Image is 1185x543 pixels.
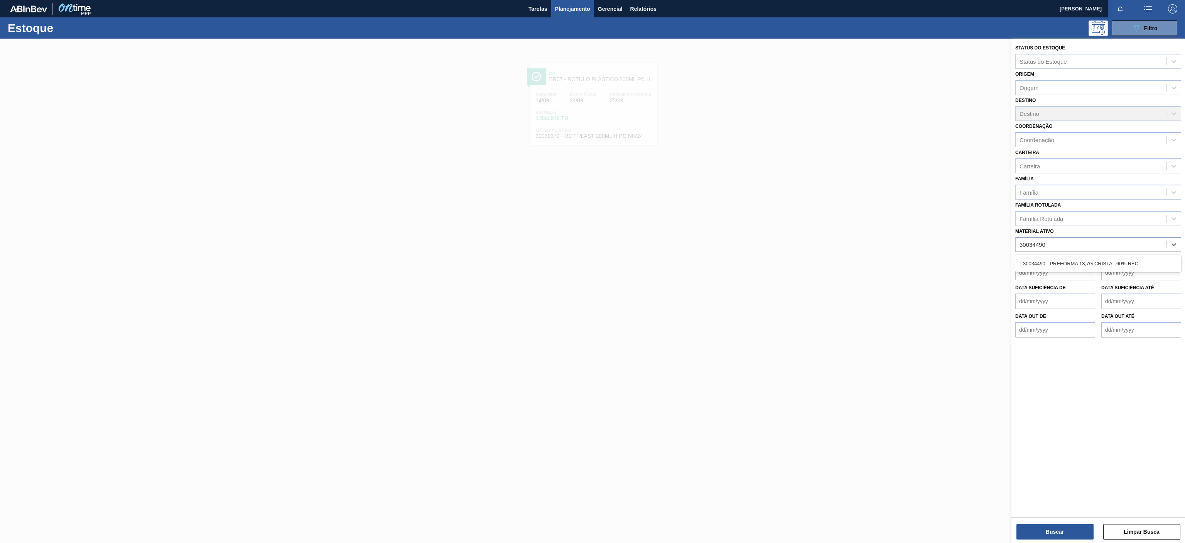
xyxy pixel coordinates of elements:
[1143,4,1153,14] img: userActions
[1015,314,1046,319] label: Data out de
[1101,322,1181,338] input: dd/mm/yyyy
[555,4,590,14] span: Planejamento
[1112,20,1177,36] button: Filtro
[1015,322,1095,338] input: dd/mm/yyyy
[8,24,130,32] h1: Estoque
[10,5,47,12] img: TNhmsLtSVTkK8tSr43FrP2fwEKptu5GPRR3wAAAABJRU5ErkJggg==
[1015,45,1065,51] label: Status do Estoque
[1015,150,1039,155] label: Carteira
[1020,215,1063,222] div: Família Rotulada
[1020,163,1040,169] div: Carteira
[1101,265,1181,280] input: dd/mm/yyyy
[1020,84,1038,91] div: Origem
[1020,189,1038,195] div: Família
[1108,3,1133,14] button: Notificações
[598,4,623,14] span: Gerencial
[1015,265,1095,280] input: dd/mm/yyyy
[1015,202,1061,208] label: Família Rotulada
[1020,58,1067,64] div: Status do Estoque
[1015,285,1066,290] label: Data suficiência de
[1089,20,1108,36] div: Pogramando: nenhum usuário selecionado
[1015,71,1034,77] label: Origem
[1015,256,1181,271] div: 30034490 - PREFORMA 13,7G CRISTAL 60% REC
[1101,314,1134,319] label: Data out até
[1020,137,1054,143] div: Coordenação
[1168,4,1177,14] img: Logout
[630,4,657,14] span: Relatórios
[1015,294,1095,309] input: dd/mm/yyyy
[1015,124,1053,129] label: Coordenação
[1101,285,1154,290] label: Data suficiência até
[1015,98,1036,103] label: Destino
[1101,294,1181,309] input: dd/mm/yyyy
[1015,229,1054,234] label: Material ativo
[528,4,547,14] span: Tarefas
[1015,176,1034,182] label: Família
[1144,25,1158,31] span: Filtro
